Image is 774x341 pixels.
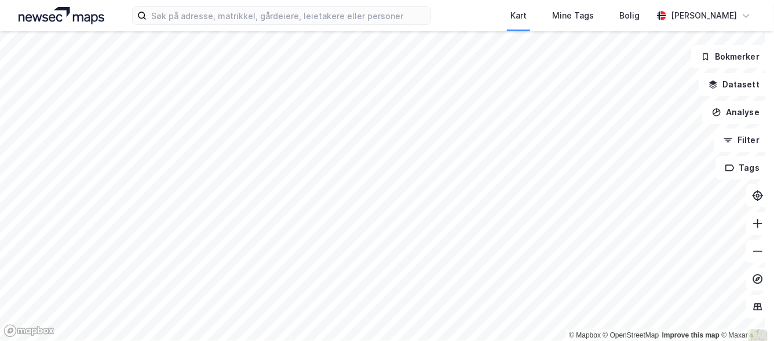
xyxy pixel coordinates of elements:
[715,156,769,179] button: Tags
[699,73,769,96] button: Datasett
[716,285,774,341] div: Kontrollprogram for chat
[619,9,640,23] div: Bolig
[702,101,769,124] button: Analyse
[569,331,601,339] a: Mapbox
[714,129,769,152] button: Filter
[691,45,769,68] button: Bokmerker
[510,9,527,23] div: Kart
[603,331,659,339] a: OpenStreetMap
[716,285,774,341] iframe: Chat Widget
[147,7,430,24] input: Søk på adresse, matrikkel, gårdeiere, leietakere eller personer
[671,9,737,23] div: [PERSON_NAME]
[19,7,104,24] img: logo.a4113a55bc3d86da70a041830d287a7e.svg
[3,324,54,338] a: Mapbox homepage
[662,331,720,339] a: Improve this map
[552,9,594,23] div: Mine Tags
